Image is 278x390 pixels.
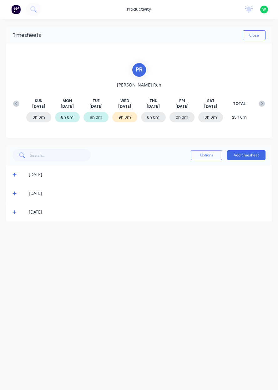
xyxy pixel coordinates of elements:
[262,7,266,12] span: W
[63,98,72,104] span: MON
[227,150,265,160] button: Add timesheet
[227,112,252,122] div: 25h 0m
[13,32,41,39] div: Timesheets
[149,98,157,104] span: THU
[117,81,161,88] span: [PERSON_NAME] Reh
[147,104,160,109] span: [DATE]
[131,62,147,78] div: P R
[175,104,189,109] span: [DATE]
[233,101,245,106] span: TOTAL
[124,5,154,14] div: productivity
[169,112,195,122] div: 0h 0m
[120,98,129,104] span: WED
[207,98,215,104] span: SAT
[61,104,74,109] span: [DATE]
[32,104,45,109] span: [DATE]
[89,104,103,109] span: [DATE]
[29,190,265,197] div: [DATE]
[198,112,223,122] div: 0h 0m
[30,149,91,161] input: Search...
[11,5,21,14] img: Factory
[35,98,43,104] span: SUN
[55,112,80,122] div: 8h 0m
[112,112,137,122] div: 9h 0m
[83,112,109,122] div: 8h 0m
[29,171,265,178] div: [DATE]
[204,104,217,109] span: [DATE]
[141,112,166,122] div: 0h 0m
[118,104,131,109] span: [DATE]
[93,98,100,104] span: TUE
[179,98,185,104] span: FRI
[29,209,265,215] div: [DATE]
[191,150,222,160] button: Options
[26,112,51,122] div: 0h 0m
[243,30,265,40] button: Close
